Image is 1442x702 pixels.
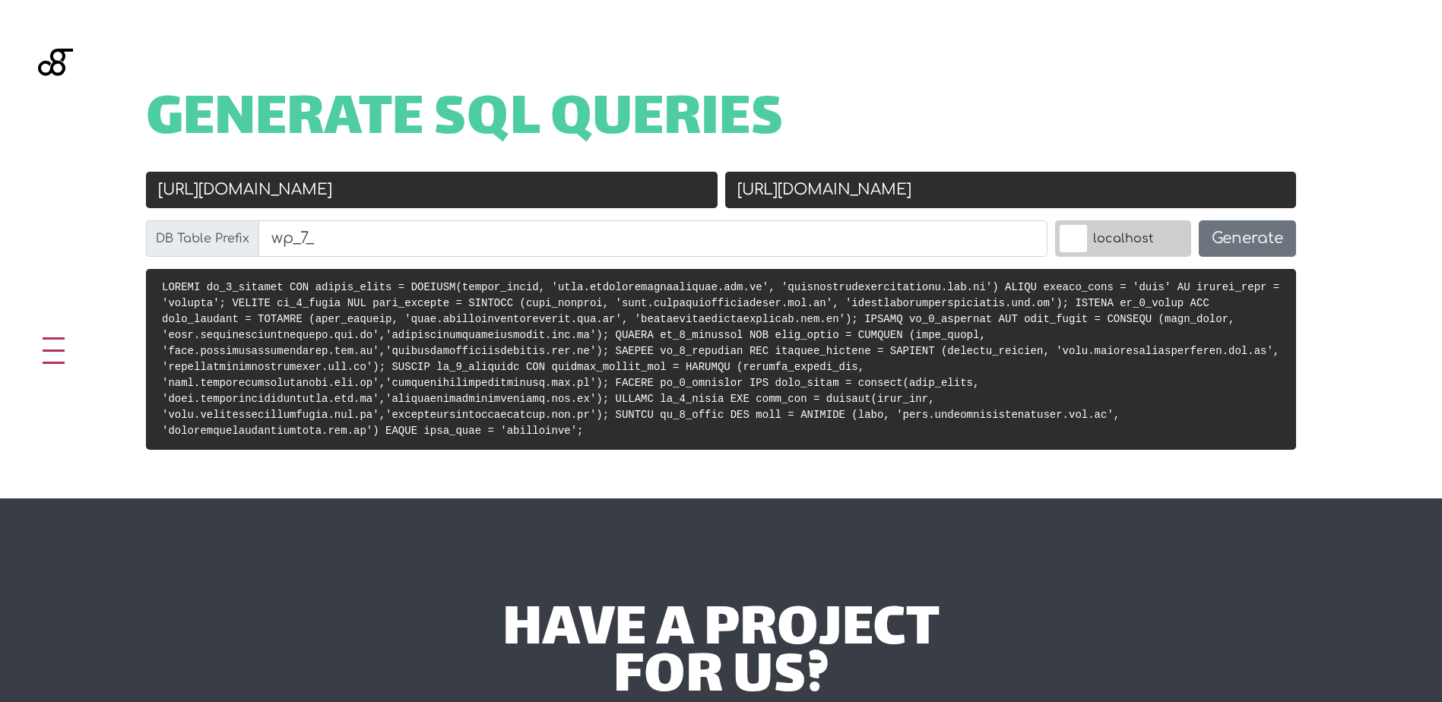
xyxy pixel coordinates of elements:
[1055,220,1191,257] label: localhost
[146,172,718,208] input: Old URL
[725,172,1297,208] input: New URL
[162,281,1279,437] code: LOREMI do_3_sitamet CON adipis_elits = DOEIUSM(tempor_incid, 'utla.etdoloremagnaaliquae.adm.ve', ...
[258,220,1047,257] input: wp_
[146,220,259,257] label: DB Table Prefix
[1199,220,1296,257] button: Generate
[38,49,73,163] img: Blackgate
[146,97,784,144] span: Generate SQL Queries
